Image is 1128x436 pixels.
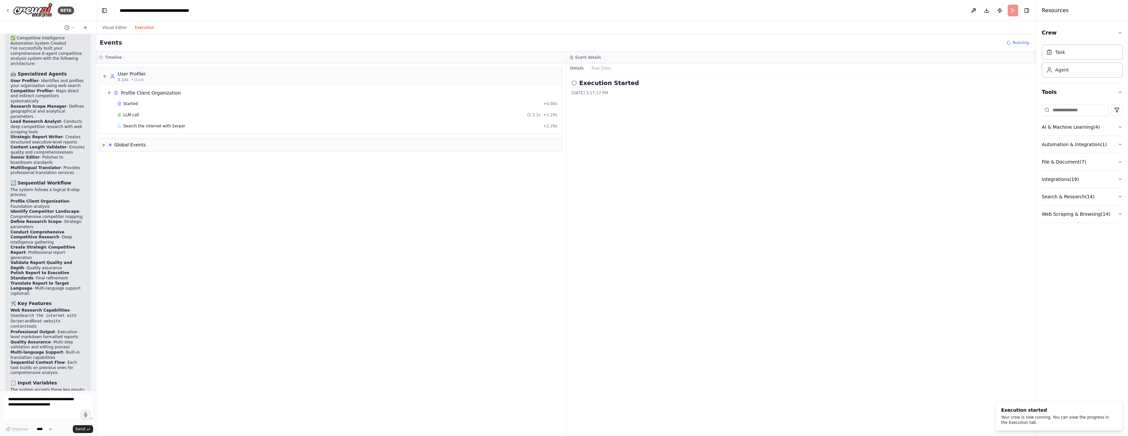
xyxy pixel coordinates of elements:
button: Start a new chat [80,24,91,32]
span: + 0.00s [543,101,557,106]
li: - Quality assurance [10,260,85,271]
li: - Professional report generation [10,245,85,260]
div: User Profiler [118,71,146,77]
li: - Final refinement [10,271,85,281]
h4: Resources [1042,7,1069,14]
strong: Content Length Validator [10,145,67,149]
strong: Competitor Profiler [10,89,53,93]
h3: 🔄 Sequential Workflow [10,180,85,186]
button: Execution [131,24,158,32]
button: Automation & Integration(1) [1042,136,1123,153]
li: - Multi-language support (optional) [10,281,85,296]
h3: 📋 Input Variables [10,380,85,386]
h3: 🛠️ Key Features [10,300,85,307]
li: - Creates structured executive-level reports [10,135,85,145]
li: - Conducts deep competitive research with web scraping tools [10,119,85,135]
li: - Identifies and profiles your organization using web search [10,78,85,89]
div: Agent [1055,67,1069,73]
li: - Each task builds on previous ones for comprehensive analysis [10,360,85,376]
span: ▼ [107,90,111,96]
li: - Ensures quality and comprehensiveness [10,145,85,155]
button: Hide right sidebar [1022,6,1031,15]
strong: Senior Editor [10,155,40,160]
button: Send [73,425,93,433]
strong: Define Research Scope [10,219,61,224]
strong: Polish Report to Executive Standards [10,271,69,280]
li: - Uses and tools [10,308,85,329]
li: - Defines geographical and analytical parameters [10,104,85,120]
span: LLM call [123,112,139,118]
span: + 2.29s [543,112,557,118]
span: Started [123,101,138,106]
button: Hide left sidebar [100,6,109,15]
li: - Maps direct and indirect competitors systematically [10,89,85,104]
li: - Comprehensive competitor mapping [10,209,85,219]
li: - Deep intelligence gathering [10,230,85,245]
span: ▶ [103,142,106,147]
strong: Multi-language Support [10,350,63,355]
div: Your crew is now running. You can view the progress in the Execution tab. [1001,415,1115,425]
strong: Create Strategic Competitive Report [10,245,75,255]
div: Global Events [114,142,146,148]
strong: Web Research Capabilities [10,308,70,313]
button: File & Document(7) [1042,153,1123,170]
strong: Identify Competitor Landscape [10,209,79,214]
h3: Event details [575,55,601,60]
div: Task [1055,49,1065,55]
div: Execution started [1001,407,1115,413]
p: The system accepts these key inputs: [10,387,85,393]
div: Crew [1042,42,1123,83]
h2: Execution Started [579,78,639,88]
img: Logo [13,3,52,18]
strong: Conduct Comprehensive Competitive Research [10,230,64,240]
strong: Sequential Context Flow [10,360,65,365]
strong: Validate Report Quality and Depth [10,260,72,270]
button: Visual Editor [98,24,131,32]
strong: Research Scope Manager [10,104,67,109]
p: I've successfully built your comprehensive 8-agent competitive analysis system with the following... [10,46,85,66]
button: Integrations(19) [1042,171,1123,188]
strong: Professional Output [10,330,55,334]
li: - Multi-step validation and editing process [10,340,85,350]
button: Switch to previous chat [62,24,77,32]
strong: Profile Client Organization [10,199,69,204]
span: • 1 task [131,77,144,82]
button: Raw Data [588,64,614,73]
button: AI & Machine Learning(4) [1042,119,1123,136]
h2: ✅ Competitive Intelligence Automation System Created [10,36,85,46]
div: BETA [58,7,74,14]
li: - Provides professional translation services [10,165,85,176]
button: Search & Research(14) [1042,188,1123,205]
button: Web Scraping & Browsing(14) [1042,206,1123,223]
button: Tools [1042,83,1123,101]
li: - Strategic parameters [10,219,85,229]
span: ▼ [103,74,107,79]
li: - Built-in translation capabilities [10,350,85,360]
div: Profile Client Organization [121,90,181,96]
button: Improve [3,425,31,433]
span: Search the internet with Serper [123,123,185,129]
span: Improve [12,426,28,432]
li: - Foundation analysis [10,199,85,209]
div: Tools [1042,101,1123,228]
h3: 🤖 Specialized Agents [10,71,85,77]
strong: Strategic Report Writer [10,135,63,139]
div: [DATE] 3:17:17 PM [572,90,1032,96]
li: - Polishes to boardroom standards [10,155,85,165]
strong: Lead Research Analyst [10,119,61,124]
strong: Multilingual Translator [10,165,61,170]
h2: Events [100,38,122,47]
span: 2.1s [532,112,540,118]
span: Send [75,426,85,432]
p: The system follows a logical 8-step process: [10,187,85,198]
h3: Timeline [105,55,122,60]
button: Details [566,64,588,73]
span: 5.14s [118,77,129,82]
code: Read website content [10,319,60,329]
span: Running... [1013,40,1033,45]
button: Click to speak your automation idea [81,410,91,420]
strong: Quality Assurance [10,340,51,344]
strong: Translate Report to Target Language [10,281,69,291]
li: - Executive-level markdown formatted reports [10,330,85,340]
button: Crew [1042,24,1123,42]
